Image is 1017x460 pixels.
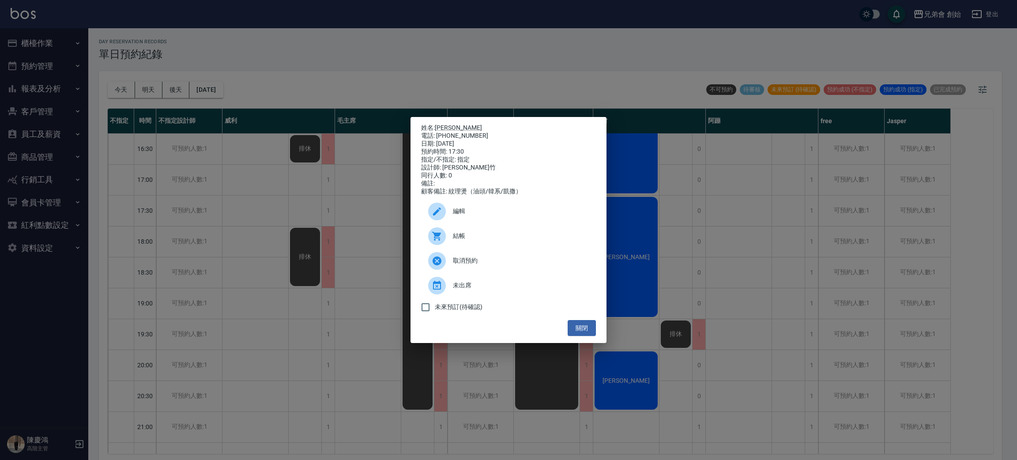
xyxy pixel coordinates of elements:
[453,256,589,265] span: 取消預約
[421,148,596,156] div: 預約時間: 17:30
[421,224,596,249] a: 結帳
[421,199,596,224] div: 編輯
[435,302,482,312] span: 未來預訂(待確認)
[421,172,596,180] div: 同行人數: 0
[453,281,589,290] span: 未出席
[435,124,482,131] a: [PERSON_NAME]
[421,132,596,140] div: 電話: [PHONE_NUMBER]
[421,124,596,132] p: 姓名:
[568,320,596,336] button: 關閉
[453,231,589,241] span: 結帳
[421,156,596,164] div: 指定/不指定: 指定
[453,207,589,216] span: 編輯
[421,249,596,273] div: 取消預約
[421,273,596,298] div: 未出席
[421,140,596,148] div: 日期: [DATE]
[421,188,596,196] div: 顧客備註: 紋理燙（油頭/韓系/凱撒）
[421,180,596,188] div: 備註:
[421,164,596,172] div: 設計師: [PERSON_NAME]竹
